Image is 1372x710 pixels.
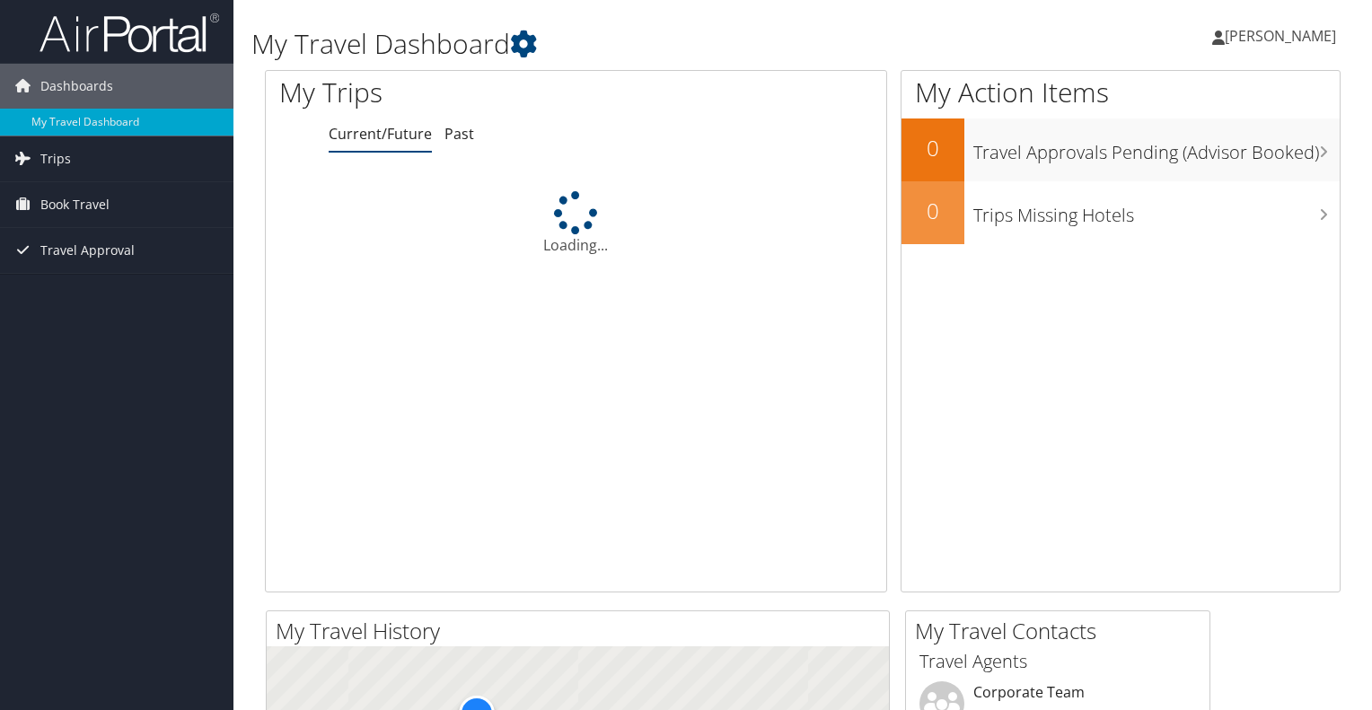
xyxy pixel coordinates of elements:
h2: My Travel Contacts [915,616,1209,646]
a: 0Trips Missing Hotels [901,181,1340,244]
h1: My Travel Dashboard [251,25,987,63]
h1: My Trips [279,74,614,111]
span: Trips [40,136,71,181]
h1: My Action Items [901,74,1340,111]
img: airportal-logo.png [40,12,219,54]
div: Loading... [266,191,886,256]
a: Past [444,124,474,144]
h3: Travel Approvals Pending (Advisor Booked) [973,131,1340,165]
span: Book Travel [40,182,110,227]
span: Travel Approval [40,228,135,273]
a: [PERSON_NAME] [1212,9,1354,63]
h2: 0 [901,196,964,226]
h2: My Travel History [276,616,889,646]
h2: 0 [901,133,964,163]
h3: Trips Missing Hotels [973,194,1340,228]
span: Dashboards [40,64,113,109]
a: 0Travel Approvals Pending (Advisor Booked) [901,118,1340,181]
h3: Travel Agents [919,649,1196,674]
a: Current/Future [329,124,432,144]
span: [PERSON_NAME] [1225,26,1336,46]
